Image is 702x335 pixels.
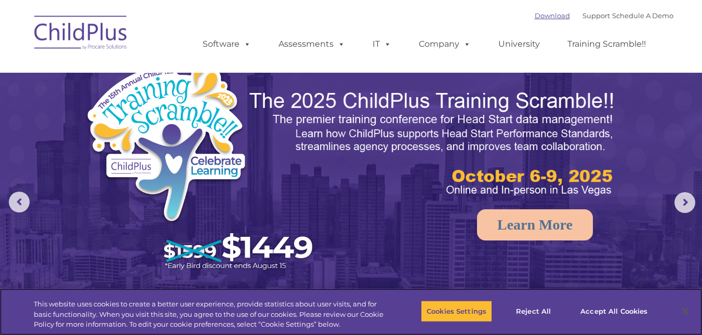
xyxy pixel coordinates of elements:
[408,34,481,55] a: Company
[535,11,570,20] a: Download
[557,34,656,55] a: Training Scramble!!
[268,34,355,55] a: Assessments
[501,300,566,322] button: Reject All
[674,300,697,323] button: Close
[362,34,402,55] a: IT
[144,111,189,119] span: Phone number
[575,300,653,322] button: Accept All Cookies
[192,34,261,55] a: Software
[582,11,610,20] a: Support
[477,209,593,240] a: Learn More
[144,69,176,76] span: Last name
[488,34,550,55] a: University
[612,11,673,20] a: Schedule A Demo
[34,299,386,330] div: This website uses cookies to create a better user experience, provide statistics about user visit...
[421,300,492,322] button: Cookies Settings
[535,11,673,20] font: |
[29,8,133,60] img: ChildPlus by Procare Solutions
